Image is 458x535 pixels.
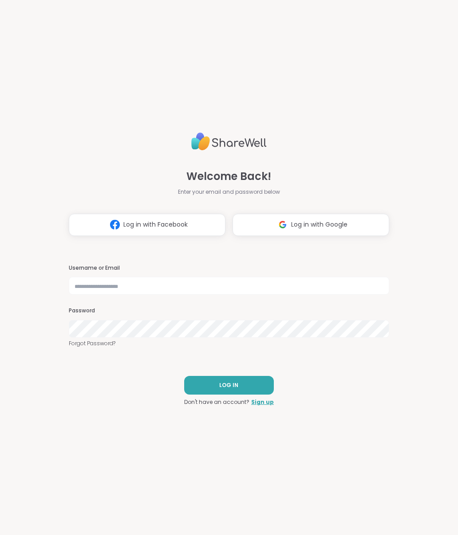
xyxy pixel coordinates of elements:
img: ShareWell Logomark [274,216,291,233]
button: LOG IN [184,376,274,395]
img: ShareWell Logomark [107,216,123,233]
h3: Username or Email [69,264,389,272]
span: Welcome Back! [186,168,271,184]
button: Log in with Facebook [69,214,225,236]
h3: Password [69,307,389,315]
span: Log in with Google [291,220,347,229]
button: Log in with Google [233,214,389,236]
img: ShareWell Logo [191,129,267,154]
span: Enter your email and password below [178,188,280,196]
span: Don't have an account? [184,398,249,406]
a: Sign up [251,398,274,406]
span: Log in with Facebook [123,220,188,229]
span: LOG IN [219,381,238,389]
a: Forgot Password? [69,339,389,347]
